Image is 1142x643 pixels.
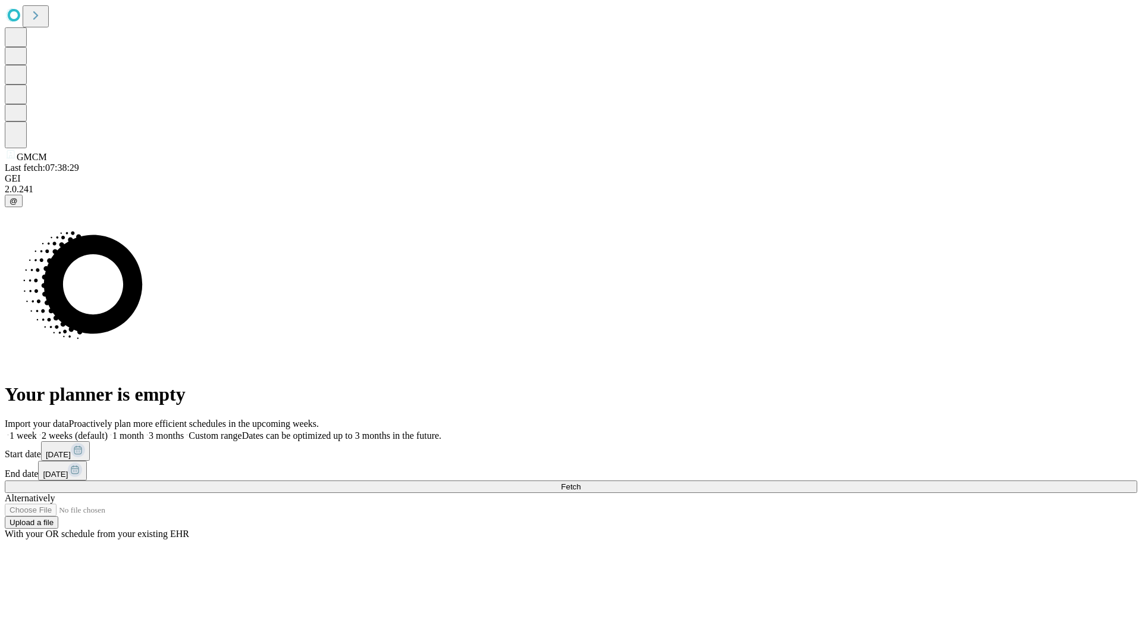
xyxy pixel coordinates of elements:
[38,461,87,480] button: [DATE]
[5,493,55,503] span: Alternatively
[561,482,581,491] span: Fetch
[46,450,71,459] span: [DATE]
[242,430,441,441] span: Dates can be optimized up to 3 months in the future.
[5,419,69,429] span: Import your data
[5,529,189,539] span: With your OR schedule from your existing EHR
[10,430,37,441] span: 1 week
[5,480,1137,493] button: Fetch
[189,430,241,441] span: Custom range
[5,173,1137,184] div: GEI
[43,470,68,479] span: [DATE]
[5,461,1137,480] div: End date
[5,441,1137,461] div: Start date
[17,152,47,162] span: GMCM
[5,163,79,173] span: Last fetch: 07:38:29
[41,441,90,461] button: [DATE]
[5,184,1137,195] div: 2.0.241
[5,516,58,529] button: Upload a file
[10,196,18,205] span: @
[149,430,184,441] span: 3 months
[5,195,23,207] button: @
[5,383,1137,405] h1: Your planner is empty
[42,430,108,441] span: 2 weeks (default)
[69,419,319,429] span: Proactively plan more efficient schedules in the upcoming weeks.
[112,430,144,441] span: 1 month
